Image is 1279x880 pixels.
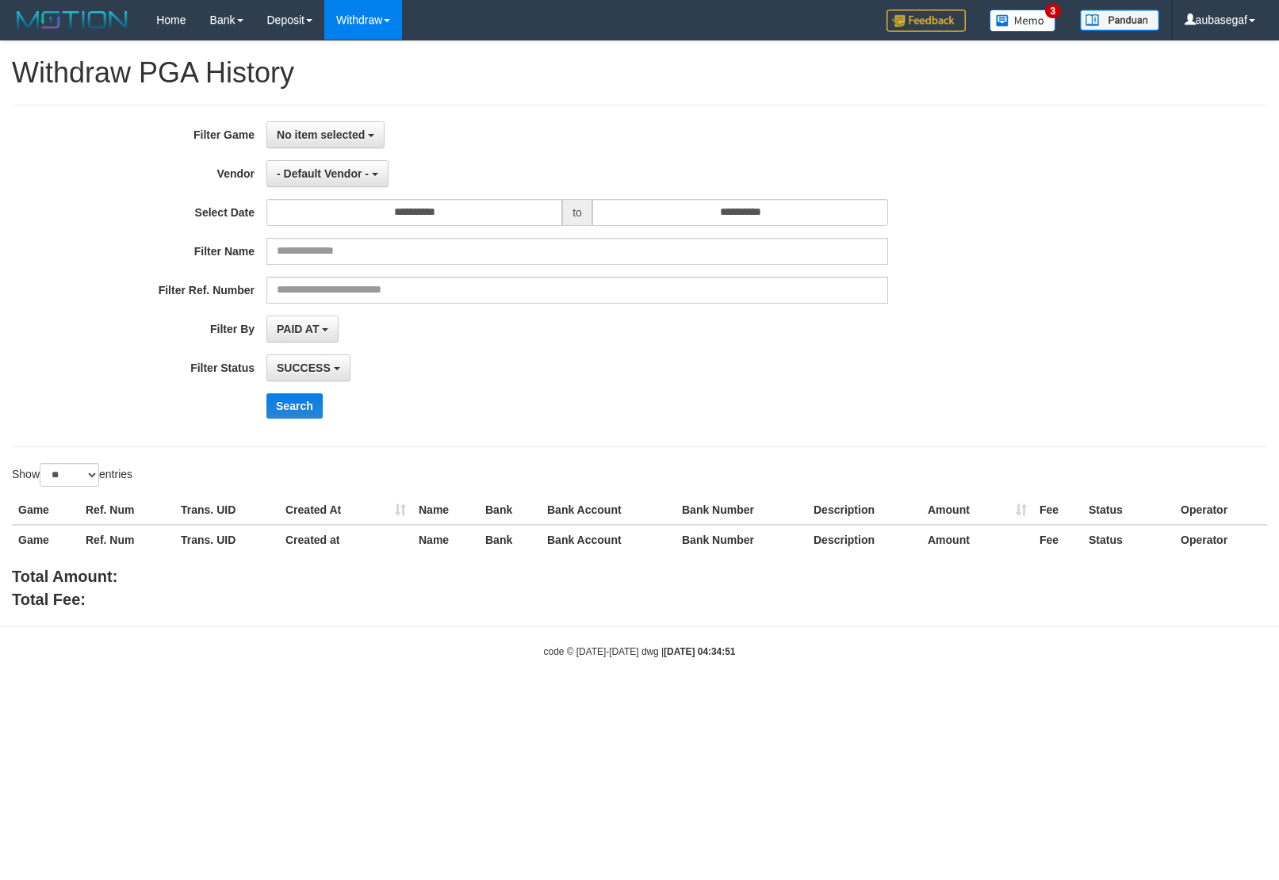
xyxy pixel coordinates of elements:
span: to [562,199,592,226]
th: Fee [1033,495,1082,525]
th: Name [412,525,479,554]
th: Bank [479,525,541,554]
th: Operator [1174,525,1267,554]
th: Game [12,495,79,525]
span: PAID AT [277,323,319,335]
th: Description [807,495,921,525]
th: Name [412,495,479,525]
th: Bank Account [541,495,676,525]
th: Bank Number [676,525,807,554]
small: code © [DATE]-[DATE] dwg | [544,646,736,657]
th: Ref. Num [79,525,174,554]
img: panduan.png [1080,10,1159,31]
button: Search [266,393,323,419]
th: Operator [1174,495,1267,525]
b: Total Amount: [12,568,117,585]
span: - Default Vendor - [277,167,369,180]
strong: [DATE] 04:34:51 [664,646,735,657]
span: 3 [1045,4,1062,18]
th: Created At [279,495,412,525]
th: Trans. UID [174,495,279,525]
th: Amount [921,495,1033,525]
th: Ref. Num [79,495,174,525]
span: No item selected [277,128,365,141]
th: Amount [921,525,1033,554]
th: Status [1082,495,1174,525]
img: MOTION_logo.png [12,8,132,32]
th: Bank Account [541,525,676,554]
button: PAID AT [266,316,339,342]
button: No item selected [266,121,385,148]
th: Fee [1033,525,1082,554]
span: SUCCESS [277,362,331,374]
button: - Default Vendor - [266,160,389,187]
img: Feedback.jpg [886,10,966,32]
th: Bank [479,495,541,525]
h1: Withdraw PGA History [12,57,1267,89]
label: Show entries [12,463,132,487]
b: Total Fee: [12,591,86,608]
th: Trans. UID [174,525,279,554]
button: SUCCESS [266,354,350,381]
th: Description [807,525,921,554]
th: Bank Number [676,495,807,525]
th: Created at [279,525,412,554]
th: Status [1082,525,1174,554]
select: Showentries [40,463,99,487]
img: Button%20Memo.svg [990,10,1056,32]
th: Game [12,525,79,554]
